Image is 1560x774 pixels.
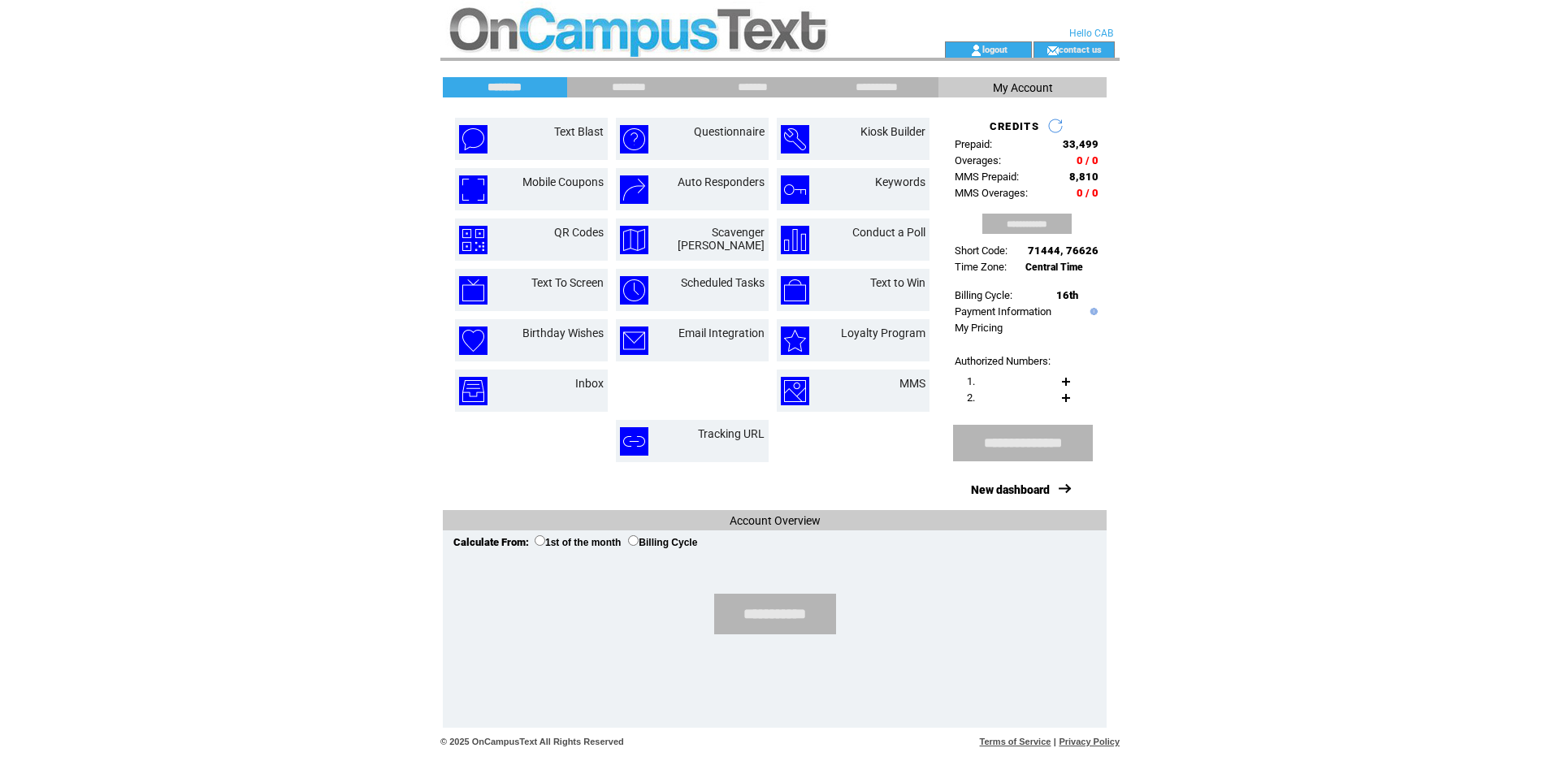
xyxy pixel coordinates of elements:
[459,175,487,204] img: mobile-coupons.png
[575,377,604,390] a: Inbox
[694,125,765,138] a: Questionnaire
[1063,138,1098,150] span: 33,499
[860,125,925,138] a: Kiosk Builder
[955,322,1003,334] a: My Pricing
[875,175,925,188] a: Keywords
[980,737,1051,746] a: Terms of Service
[967,375,975,387] span: 1.
[531,276,604,289] a: Text To Screen
[459,377,487,405] img: inbox.png
[955,138,992,150] span: Prepaid:
[681,276,765,289] a: Scheduled Tasks
[678,326,765,339] a: Email Integration
[620,326,648,355] img: email-integration.png
[967,391,975,404] span: 2.
[955,289,1012,301] span: Billing Cycle:
[990,120,1039,132] span: CREDITS
[698,427,765,440] a: Tracking URL
[459,326,487,355] img: birthday-wishes.png
[1059,44,1102,54] a: contact us
[459,125,487,154] img: text-blast.png
[1046,44,1059,57] img: contact_us_icon.gif
[620,226,648,254] img: scavenger-hunt.png
[678,226,765,252] a: Scavenger [PERSON_NAME]
[1025,262,1083,273] span: Central Time
[781,226,809,254] img: conduct-a-poll.png
[459,276,487,305] img: text-to-screen.png
[554,226,604,239] a: QR Codes
[535,537,621,548] label: 1st of the month
[852,226,925,239] a: Conduct a Poll
[1059,737,1120,746] a: Privacy Policy
[678,175,765,188] a: Auto Responders
[993,81,1053,94] span: My Account
[440,737,624,746] span: © 2025 OnCampusText All Rights Reserved
[955,171,1019,183] span: MMS Prepaid:
[620,125,648,154] img: questionnaire.png
[955,305,1051,318] a: Payment Information
[628,535,639,546] input: Billing Cycle
[1086,308,1098,315] img: help.gif
[899,377,925,390] a: MMS
[1077,154,1098,166] span: 0 / 0
[841,326,925,339] a: Loyalty Program
[781,276,809,305] img: text-to-win.png
[620,175,648,204] img: auto-responders.png
[620,427,648,456] img: tracking-url.png
[781,326,809,355] img: loyalty-program.png
[1054,737,1056,746] span: |
[535,535,545,546] input: 1st of the month
[522,175,604,188] a: Mobile Coupons
[781,175,809,204] img: keywords.png
[971,483,1050,496] a: New dashboard
[1069,28,1113,39] span: Hello CAB
[1056,289,1078,301] span: 16th
[459,226,487,254] img: qr-codes.png
[554,125,604,138] a: Text Blast
[730,514,821,527] span: Account Overview
[522,326,604,339] a: Birthday Wishes
[1077,187,1098,199] span: 0 / 0
[982,44,1007,54] a: logout
[781,125,809,154] img: kiosk-builder.png
[955,261,1007,273] span: Time Zone:
[1028,244,1098,257] span: 71444, 76626
[955,244,1007,257] span: Short Code:
[781,377,809,405] img: mms.png
[628,537,697,548] label: Billing Cycle
[1069,171,1098,183] span: 8,810
[955,355,1051,367] span: Authorized Numbers:
[620,276,648,305] img: scheduled-tasks.png
[955,187,1028,199] span: MMS Overages:
[955,154,1001,166] span: Overages:
[453,536,529,548] span: Calculate From:
[970,44,982,57] img: account_icon.gif
[870,276,925,289] a: Text to Win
